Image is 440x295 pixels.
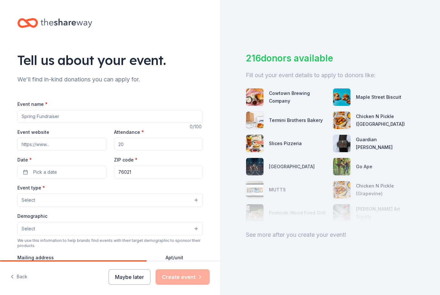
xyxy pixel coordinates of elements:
div: Cowtown Brewing Company [269,89,328,105]
div: Guardian [PERSON_NAME] [356,136,415,151]
img: photo for Chicken N Pickle (Grand Prairie) [333,112,350,129]
input: 20 [114,138,203,151]
label: Date [17,157,106,163]
div: Maple Street Biscuit [356,93,401,101]
div: 0 /100 [190,123,203,131]
div: We'll find in-kind donations you can apply for. [17,74,203,85]
img: photo for Termini Brothers Bakery [246,112,263,129]
label: Attendance [114,129,144,135]
img: photo for Slices Pizzeria [246,135,263,152]
div: We use this information to help brands find events with their target demographic to sponsor their... [17,238,203,248]
label: Demographic [17,213,47,219]
input: https://www... [17,138,106,151]
img: photo for Cowtown Brewing Company [246,88,263,106]
label: Apt/unit [166,254,183,261]
button: Pick a date [17,166,106,179]
span: Select [22,225,35,233]
div: Fill out your event details to apply to donors like: [246,70,414,80]
div: Slices Pizzeria [269,140,302,147]
label: Event website [17,129,49,135]
input: 12345 (U.S. only) [114,166,203,179]
button: Maybe later [109,269,150,285]
img: photo for Maple Street Biscuit [333,88,350,106]
label: ZIP code [114,157,138,163]
span: Select [22,196,35,204]
img: photo for Guardian Angel Device [333,135,350,152]
div: Tell us about your event. [17,51,203,69]
label: Mailing address [17,254,54,261]
div: See more after you create your event! [246,230,414,240]
div: 216 donors available [246,51,414,65]
label: Event name [17,101,48,107]
div: Chicken N Pickle ([GEOGRAPHIC_DATA]) [356,113,415,128]
button: Select [17,222,203,235]
button: Back [10,270,27,284]
label: Event type [17,185,45,191]
input: Spring Fundraiser [17,110,203,123]
span: Pick a date [33,168,57,176]
button: Select [17,193,203,207]
div: Termini Brothers Bakery [269,116,323,124]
